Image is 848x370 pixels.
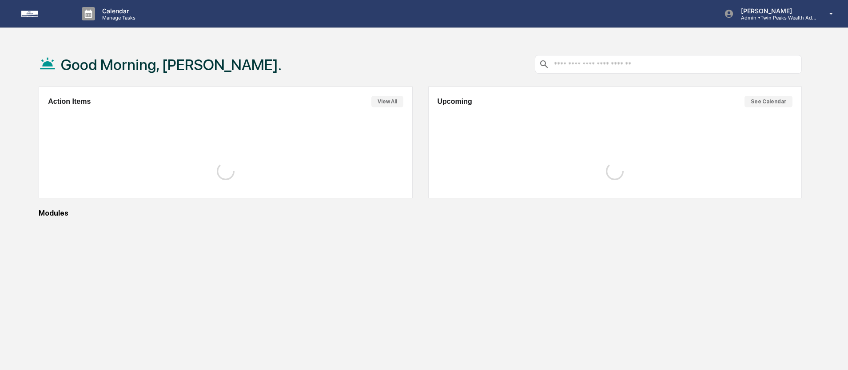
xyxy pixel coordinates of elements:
[95,7,140,15] p: Calendar
[61,56,282,74] h1: Good Morning, [PERSON_NAME].
[48,98,91,106] h2: Action Items
[744,96,792,107] button: See Calendar
[438,98,472,106] h2: Upcoming
[371,96,403,107] button: View All
[95,15,140,21] p: Manage Tasks
[734,7,816,15] p: [PERSON_NAME]
[21,11,64,17] img: logo
[39,209,802,217] div: Modules
[734,15,816,21] p: Admin • Twin Peaks Wealth Advisors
